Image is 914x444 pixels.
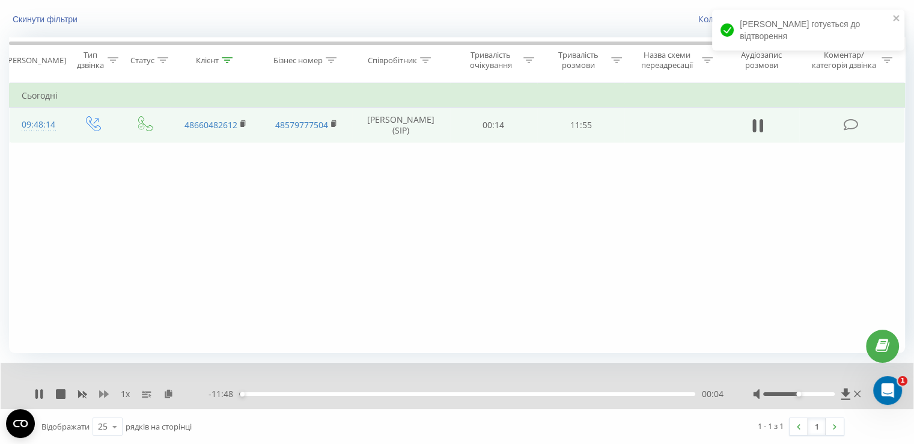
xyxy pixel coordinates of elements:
div: [PERSON_NAME] готується до відтворення [712,10,904,51]
td: 11:55 [537,108,624,143]
div: Тривалість очікування [461,50,521,70]
span: Відображати [41,421,90,432]
div: Тривалість розмови [548,50,608,70]
button: Скинути фільтри [9,14,84,25]
div: 09:48:14 [22,113,53,137]
span: 00:04 [701,388,723,400]
a: 48660482612 [184,119,237,131]
div: Коментар/категорія дзвінка [808,50,879,70]
td: [PERSON_NAME] (SIP) [352,108,450,143]
div: Назва схеми переадресації [636,50,699,70]
span: рядків на сторінці [126,421,192,432]
div: Accessibility label [796,392,801,396]
span: 1 [898,376,907,386]
div: 1 - 1 з 1 [758,420,784,432]
div: Бізнес номер [273,55,323,66]
a: Коли дані можуть відрізнятися вiд інших систем [698,13,905,25]
button: Open CMP widget [6,409,35,438]
td: 00:14 [450,108,537,143]
a: 48579777504 [275,119,328,131]
div: Аудіозапис розмови [727,50,797,70]
div: Співробітник [368,55,417,66]
span: 1 x [121,388,130,400]
div: Accessibility label [240,392,245,396]
div: [PERSON_NAME] [5,55,66,66]
div: Статус [130,55,154,66]
div: Клієнт [196,55,219,66]
div: 25 [98,421,108,433]
td: Сьогодні [10,84,905,108]
button: close [892,13,901,25]
div: Тип дзвінка [76,50,104,70]
iframe: Intercom live chat [873,376,902,405]
a: 1 [808,418,826,435]
span: - 11:48 [209,388,239,400]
